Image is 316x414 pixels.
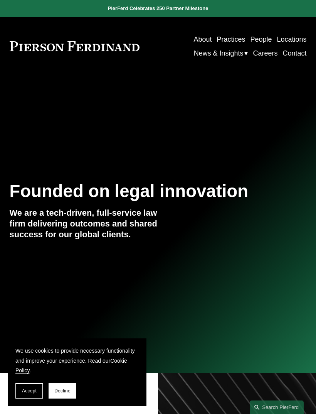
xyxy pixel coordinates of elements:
h4: We are a tech-driven, full-service law firm delivering outcomes and shared success for our global... [10,208,158,240]
a: About [194,32,212,46]
a: Careers [253,46,278,60]
p: We use cookies to provide necessary functionality and improve your experience. Read our . [15,346,139,375]
a: Contact [283,46,307,60]
a: Cookie Policy [15,358,127,373]
a: folder dropdown [194,46,248,60]
button: Decline [49,383,76,399]
button: Accept [15,383,43,399]
a: Search this site [250,400,304,414]
a: Locations [277,32,307,46]
span: Accept [22,388,37,394]
a: Practices [217,32,245,46]
h1: Founded on legal innovation [10,181,257,201]
span: News & Insights [194,47,244,59]
span: Decline [54,388,71,394]
section: Cookie banner [8,338,146,406]
a: People [250,32,272,46]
